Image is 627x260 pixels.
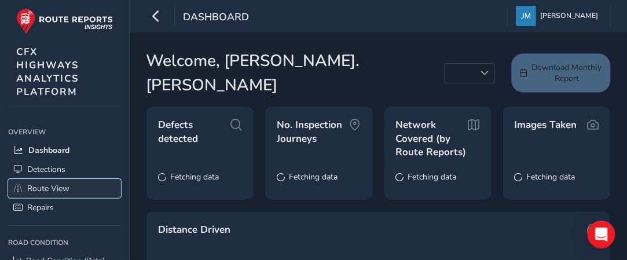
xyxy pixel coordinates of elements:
[8,234,121,251] div: Road Condition
[515,118,577,132] span: Images Taken
[28,145,69,156] span: Dashboard
[396,118,468,159] span: Network Covered (by Route Reports)
[170,171,219,182] span: Fetching data
[183,10,249,26] span: Dashboard
[588,221,615,248] div: Open Intercom Messenger
[27,183,69,194] span: Route View
[27,202,54,213] span: Repairs
[8,198,121,217] a: Repairs
[527,171,575,182] span: Fetching data
[289,171,338,182] span: Fetching data
[8,141,121,160] a: Dashboard
[8,179,121,198] a: Route View
[408,171,457,182] span: Fetching data
[16,8,113,34] img: rr logo
[158,118,230,145] span: Defects detected
[516,6,602,26] button: [PERSON_NAME]
[8,160,121,179] a: Detections
[16,45,79,98] span: CFX HIGHWAYS ANALYTICS PLATFORM
[540,6,598,26] span: [PERSON_NAME]
[277,118,349,145] span: No. Inspection Journeys
[146,49,444,97] span: Welcome, [PERSON_NAME].[PERSON_NAME]
[8,123,121,141] div: Overview
[158,223,230,237] span: Distance Driven
[516,6,536,26] img: diamond-layout
[27,164,65,175] span: Detections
